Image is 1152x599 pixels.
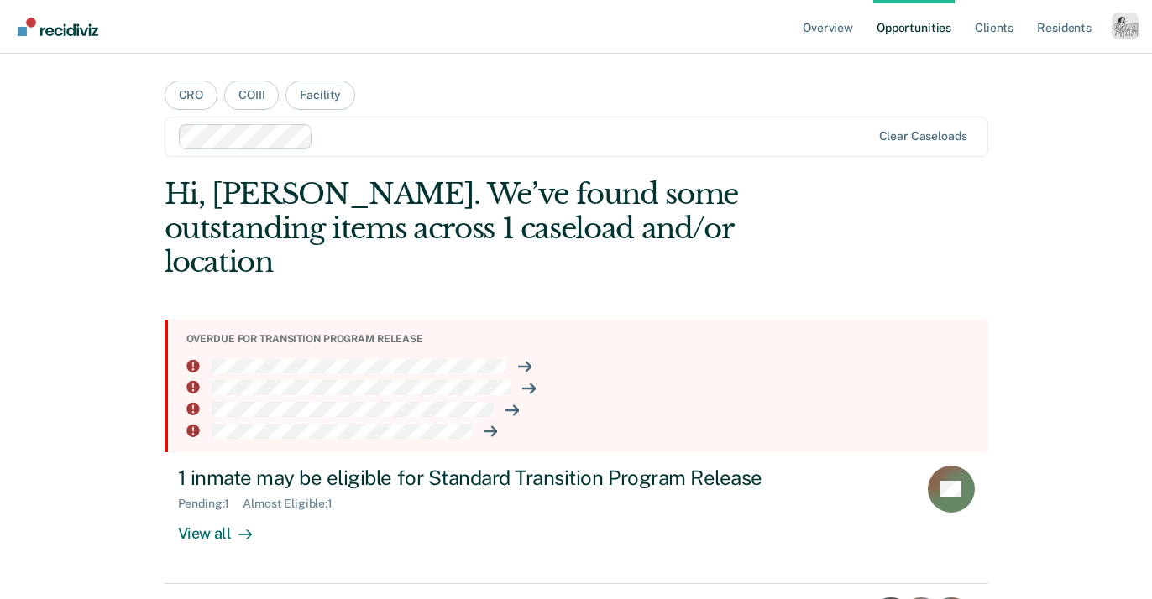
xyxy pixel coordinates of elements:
[165,177,824,279] div: Hi, [PERSON_NAME]. We’ve found some outstanding items across 1 caseload and/or location
[879,129,967,143] div: Clear caseloads
[186,333,975,345] div: Overdue for transition program release
[178,497,243,511] div: Pending : 1
[178,510,272,543] div: View all
[1112,13,1139,39] button: Profile dropdown button
[18,18,98,36] img: Recidiviz
[285,81,355,110] button: Facility
[243,497,346,511] div: Almost Eligible : 1
[178,466,767,490] div: 1 inmate may be eligible for Standard Transition Program Release
[224,81,279,110] button: COIII
[165,81,218,110] button: CRO
[165,452,988,584] a: 1 inmate may be eligible for Standard Transition Program ReleasePending:1Almost Eligible:1View all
